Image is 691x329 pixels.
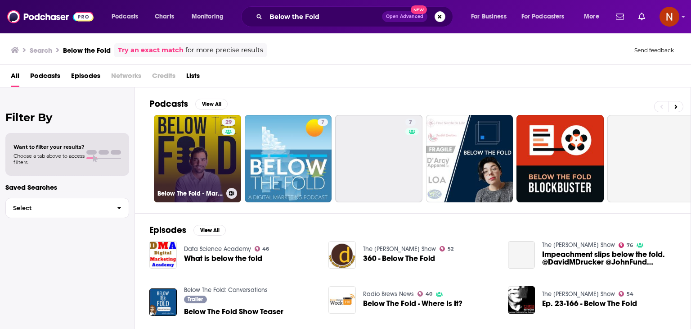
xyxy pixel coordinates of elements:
[578,9,610,24] button: open menu
[335,115,422,202] a: 7
[192,10,224,23] span: Monitoring
[149,224,226,236] a: EpisodesView All
[328,286,356,314] img: Below The Fold - Where Is It?
[516,9,578,24] button: open menu
[660,7,679,27] span: Logged in as AdelNBM
[30,69,60,87] a: Podcasts
[448,247,453,251] span: 52
[105,9,150,24] button: open menu
[184,308,283,315] a: Below The Fold Show Teaser
[245,115,332,202] a: 7
[627,292,633,296] span: 54
[632,46,677,54] button: Send feedback
[185,9,235,24] button: open menu
[188,297,203,302] span: Trailer
[185,45,263,55] span: for more precise results
[255,246,269,251] a: 46
[409,118,412,127] span: 7
[542,251,676,266] a: Impeachment slips below the fold. @DavidMDrucker @JohnFund @ThadMcCotter
[328,241,356,269] img: 360 - Below The Fold
[149,98,188,110] h2: Podcasts
[13,153,85,165] span: Choose a tab above to access filters.
[318,119,328,126] a: 7
[382,11,427,22] button: Open AdvancedNew
[184,255,262,262] a: What is below the fold
[440,246,453,251] a: 52
[186,69,200,87] a: Lists
[542,241,615,249] a: The John Batchelor Show
[5,111,129,124] h2: Filter By
[627,243,633,247] span: 76
[225,118,232,127] span: 29
[63,46,111,55] h3: Below the Fold
[266,9,382,24] input: Search podcasts, credits, & more...
[660,7,679,27] img: User Profile
[111,69,141,87] span: Networks
[363,245,436,253] a: The Dave Bowman Show
[363,290,414,298] a: Radio Brews News
[149,241,177,269] img: What is below the fold
[184,245,251,253] a: Data Science Academy
[6,205,110,211] span: Select
[405,119,416,126] a: 7
[155,10,174,23] span: Charts
[660,7,679,27] button: Show profile menu
[149,224,186,236] h2: Episodes
[184,286,268,294] a: Below The Fold: Conversations
[149,288,177,316] img: Below The Fold Show Teaser
[465,9,518,24] button: open menu
[11,69,19,87] a: All
[222,119,235,126] a: 29
[363,255,435,262] a: 360 - Below The Fold
[193,225,226,236] button: View All
[118,45,184,55] a: Try an exact match
[7,8,94,25] img: Podchaser - Follow, Share and Rate Podcasts
[157,190,223,197] h3: Below The Fold - Marketing & Advertising Show
[417,291,432,297] a: 40
[363,300,462,307] a: Below The Fold - Where Is It?
[154,115,241,202] a: 29Below The Fold - Marketing & Advertising Show
[471,10,507,23] span: For Business
[262,247,269,251] span: 46
[250,6,462,27] div: Search podcasts, credits, & more...
[195,99,228,110] button: View All
[635,9,649,24] a: Show notifications dropdown
[5,198,129,218] button: Select
[71,69,100,87] a: Episodes
[149,9,179,24] a: Charts
[542,290,615,298] a: The Kevin Jackson Show
[508,241,535,269] a: Impeachment slips below the fold. @DavidMDrucker @JohnFund @ThadMcCotter
[584,10,599,23] span: More
[5,183,129,192] p: Saved Searches
[112,10,138,23] span: Podcasts
[411,5,427,14] span: New
[152,69,175,87] span: Credits
[386,14,423,19] span: Open Advanced
[508,286,535,314] img: Ep. 23-166 - Below The Fold
[13,144,85,150] span: Want to filter your results?
[426,292,432,296] span: 40
[612,9,628,24] a: Show notifications dropdown
[619,291,633,297] a: 54
[542,300,637,307] a: Ep. 23-166 - Below The Fold
[321,118,324,127] span: 7
[30,46,52,55] h3: Search
[149,98,228,110] a: PodcastsView All
[619,242,633,248] a: 76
